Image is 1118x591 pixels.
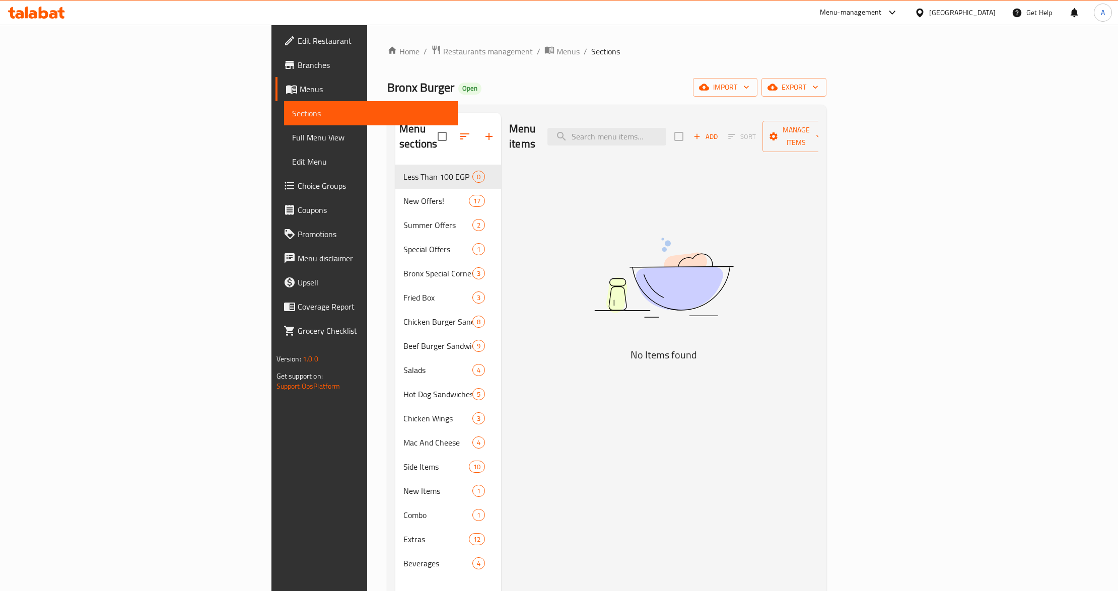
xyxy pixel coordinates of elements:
span: Beef Burger Sandwiches [403,340,472,352]
div: items [472,267,485,279]
div: New Items1 [395,479,501,503]
a: Coupons [275,198,458,222]
span: Chicken Burger Sandwiches [403,316,472,328]
div: Mac And Cheese4 [395,430,501,455]
span: 1 [473,510,484,520]
span: 9 [473,341,484,351]
a: Menus [544,45,580,58]
span: Fried Box [403,291,472,304]
a: Branches [275,53,458,77]
span: Sections [292,107,450,119]
span: Special Offers [403,243,472,255]
span: export [770,81,818,94]
span: Side Items [403,461,469,473]
div: New Items [403,485,472,497]
button: import [693,78,757,97]
span: 2 [473,220,484,230]
div: items [472,364,485,376]
a: Promotions [275,222,458,246]
span: Promotions [298,228,450,240]
h2: Menu items [509,121,535,152]
div: items [472,171,485,183]
span: Add item [689,129,722,144]
span: Restaurants management [443,45,533,57]
a: Edit Restaurant [275,29,458,53]
span: Hot Dog Sandwiches [403,388,472,400]
a: Menu disclaimer [275,246,458,270]
button: Add [689,129,722,144]
button: export [761,78,826,97]
div: items [472,316,485,328]
a: Restaurants management [431,45,533,58]
div: Open [458,83,481,95]
span: Upsell [298,276,450,288]
div: Less Than 100 EGP0 [395,165,501,189]
a: Sections [284,101,458,125]
div: items [472,509,485,521]
div: items [472,485,485,497]
button: Manage items [762,121,830,152]
span: 3 [473,414,484,423]
div: Fried Box3 [395,285,501,310]
div: items [472,388,485,400]
span: 12 [469,535,484,544]
li: / [584,45,587,57]
span: Menus [300,83,450,95]
span: 1.0.0 [303,352,318,365]
span: Extras [403,533,469,545]
div: Menu-management [820,7,882,19]
span: Add [692,131,719,142]
div: New Offers!17 [395,189,501,213]
span: Sections [591,45,620,57]
div: Chicken Burger Sandwiches8 [395,310,501,334]
div: Combo1 [395,503,501,527]
span: 17 [469,196,484,206]
span: 4 [473,365,484,375]
div: Combo [403,509,472,521]
span: Menus [556,45,580,57]
span: Grocery Checklist [298,325,450,337]
div: items [469,195,485,207]
div: Extras12 [395,527,501,551]
span: Summer Offers [403,219,472,231]
div: Summer Offers2 [395,213,501,237]
span: Coverage Report [298,301,450,313]
div: Beef Burger Sandwiches9 [395,334,501,358]
span: Salads [403,364,472,376]
div: items [472,243,485,255]
span: Edit Restaurant [298,35,450,47]
span: Coupons [298,204,450,216]
div: items [469,533,485,545]
nav: breadcrumb [387,45,826,58]
a: Grocery Checklist [275,319,458,343]
div: Bronx Special Corner3 [395,261,501,285]
div: Side Items10 [395,455,501,479]
span: New Offers! [403,195,469,207]
div: Beverages4 [395,551,501,575]
a: Full Menu View [284,125,458,150]
span: 3 [473,293,484,303]
span: Beverages [403,557,472,569]
a: Coverage Report [275,294,458,319]
span: Bronx Special Corner [403,267,472,279]
li: / [537,45,540,57]
a: Upsell [275,270,458,294]
span: Sort sections [453,124,477,149]
a: Menus [275,77,458,101]
div: Special Offers1 [395,237,501,261]
span: Select all sections [432,126,453,147]
span: 4 [473,438,484,448]
div: items [472,412,485,424]
div: [GEOGRAPHIC_DATA] [929,7,996,18]
span: Chicken Wings [403,412,472,424]
span: 3 [473,269,484,278]
div: items [472,291,485,304]
div: Salads4 [395,358,501,382]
